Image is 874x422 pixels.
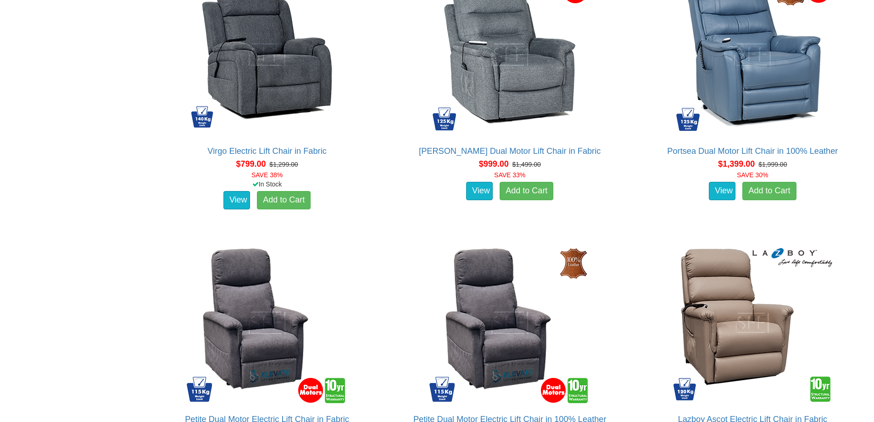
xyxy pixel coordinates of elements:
div: In Stock [150,180,383,189]
font: SAVE 30% [737,171,768,179]
span: $1,399.00 [718,159,755,169]
del: $1,999.00 [758,161,787,168]
img: Petite Dual Motor Electric Lift Chair in 100% Leather [427,240,592,405]
a: [PERSON_NAME] Dual Motor Lift Chair in Fabric [419,146,601,156]
font: SAVE 38% [251,171,283,179]
a: Add to Cart [742,182,796,200]
img: Petite Dual Motor Electric Lift Chair in Fabric [184,240,350,405]
span: $999.00 [479,159,509,169]
a: View [466,182,493,200]
font: SAVE 33% [494,171,525,179]
del: $1,499.00 [512,161,541,168]
a: View [709,182,735,200]
span: $799.00 [236,159,266,169]
a: View [223,191,250,209]
a: Add to Cart [257,191,311,209]
a: Add to Cart [500,182,553,200]
img: Lazboy Ascot Electric Lift Chair in Fabric [670,240,835,405]
a: Virgo Electric Lift Chair in Fabric [207,146,326,156]
del: $1,299.00 [269,161,298,168]
a: Portsea Dual Motor Lift Chair in 100% Leather [667,146,838,156]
